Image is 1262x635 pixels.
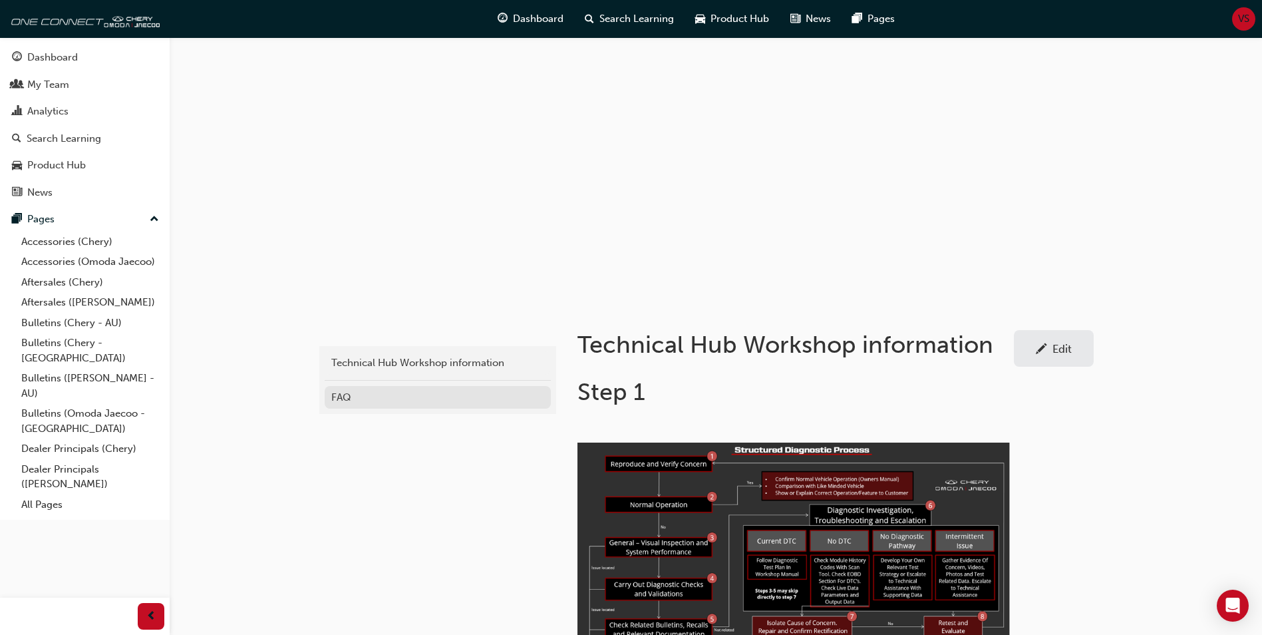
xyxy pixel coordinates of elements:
img: oneconnect [7,5,160,32]
span: pages-icon [852,11,862,27]
span: Pages [868,11,895,27]
span: search-icon [12,133,21,145]
a: Product Hub [5,153,164,178]
a: Dealer Principals (Chery) [16,439,164,459]
a: Accessories (Chery) [16,232,164,252]
span: Product Hub [710,11,769,27]
span: Dashboard [513,11,563,27]
span: pencil-icon [1036,343,1047,357]
div: FAQ [331,390,544,405]
span: car-icon [12,160,22,172]
span: chart-icon [12,106,22,118]
a: Bulletins (Chery - AU) [16,313,164,333]
a: My Team [5,73,164,97]
span: pages-icon [12,214,22,226]
div: Analytics [27,104,69,119]
div: News [27,185,53,200]
a: Bulletins (Chery - [GEOGRAPHIC_DATA]) [16,333,164,368]
span: car-icon [695,11,705,27]
a: pages-iconPages [842,5,905,33]
a: car-iconProduct Hub [685,5,780,33]
button: VS [1232,7,1255,31]
span: Step 1 [577,377,645,406]
span: up-icon [150,211,159,228]
span: guage-icon [498,11,508,27]
a: Aftersales ([PERSON_NAME]) [16,292,164,313]
div: Pages [27,212,55,227]
h1: Technical Hub Workshop information [577,330,1014,359]
a: Dashboard [5,45,164,70]
a: Technical Hub Workshop information [325,351,551,375]
div: Edit [1052,342,1072,355]
span: Search Learning [599,11,674,27]
span: news-icon [12,187,22,199]
a: Bulletins ([PERSON_NAME] - AU) [16,368,164,403]
a: guage-iconDashboard [487,5,574,33]
span: VS [1238,11,1249,27]
div: Search Learning [27,131,101,146]
a: Accessories (Omoda Jaecoo) [16,252,164,272]
a: Dealer Principals ([PERSON_NAME]) [16,459,164,495]
span: people-icon [12,79,22,91]
span: search-icon [585,11,594,27]
div: Dashboard [27,50,78,65]
a: News [5,180,164,205]
a: Aftersales (Chery) [16,272,164,293]
a: Bulletins (Omoda Jaecoo - [GEOGRAPHIC_DATA]) [16,403,164,439]
a: FAQ [325,386,551,409]
span: guage-icon [12,52,22,64]
div: Technical Hub Workshop information [331,355,544,371]
div: My Team [27,77,69,93]
button: DashboardMy TeamAnalyticsSearch LearningProduct HubNews [5,43,164,207]
a: Edit [1014,330,1094,367]
button: Pages [5,207,164,232]
div: Product Hub [27,158,86,173]
div: Open Intercom Messenger [1217,590,1249,622]
a: Analytics [5,99,164,124]
a: All Pages [16,495,164,515]
span: prev-icon [146,608,156,625]
a: Search Learning [5,126,164,151]
span: news-icon [790,11,800,27]
a: search-iconSearch Learning [574,5,685,33]
a: news-iconNews [780,5,842,33]
span: News [806,11,831,27]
